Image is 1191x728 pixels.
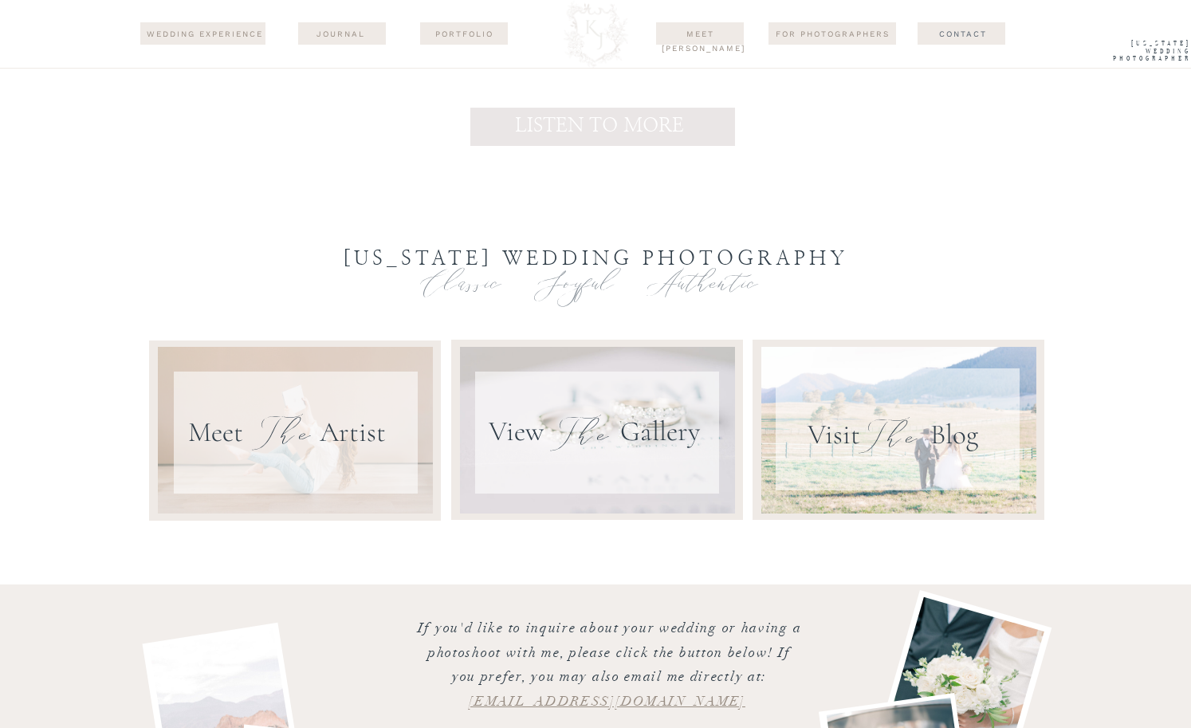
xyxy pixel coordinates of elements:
[426,27,503,40] a: Portfolio
[554,406,619,473] a: The
[469,696,745,710] a: [EMAIL_ADDRESS][DOMAIN_NAME]
[662,27,739,40] a: Meet [PERSON_NAME]
[907,27,1018,40] a: Contact
[489,407,713,486] a: View Gallery
[423,243,768,325] p: Classic Joyful Authentic
[515,109,698,144] a: LISTEN TO MORE
[188,407,413,456] a: Meet Artist
[144,27,265,41] a: wedding experience
[808,410,992,490] a: Visit Blog
[302,27,379,40] a: journal
[1088,40,1191,67] a: [US_STATE] WEdding Photographer
[863,408,928,475] a: The
[768,27,896,40] a: For Photographers
[415,618,804,722] p: If you'd like to inquire about your wedding or having a photoshoot with me, please click the butt...
[333,247,858,264] h2: [US_STATE] wedding Photography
